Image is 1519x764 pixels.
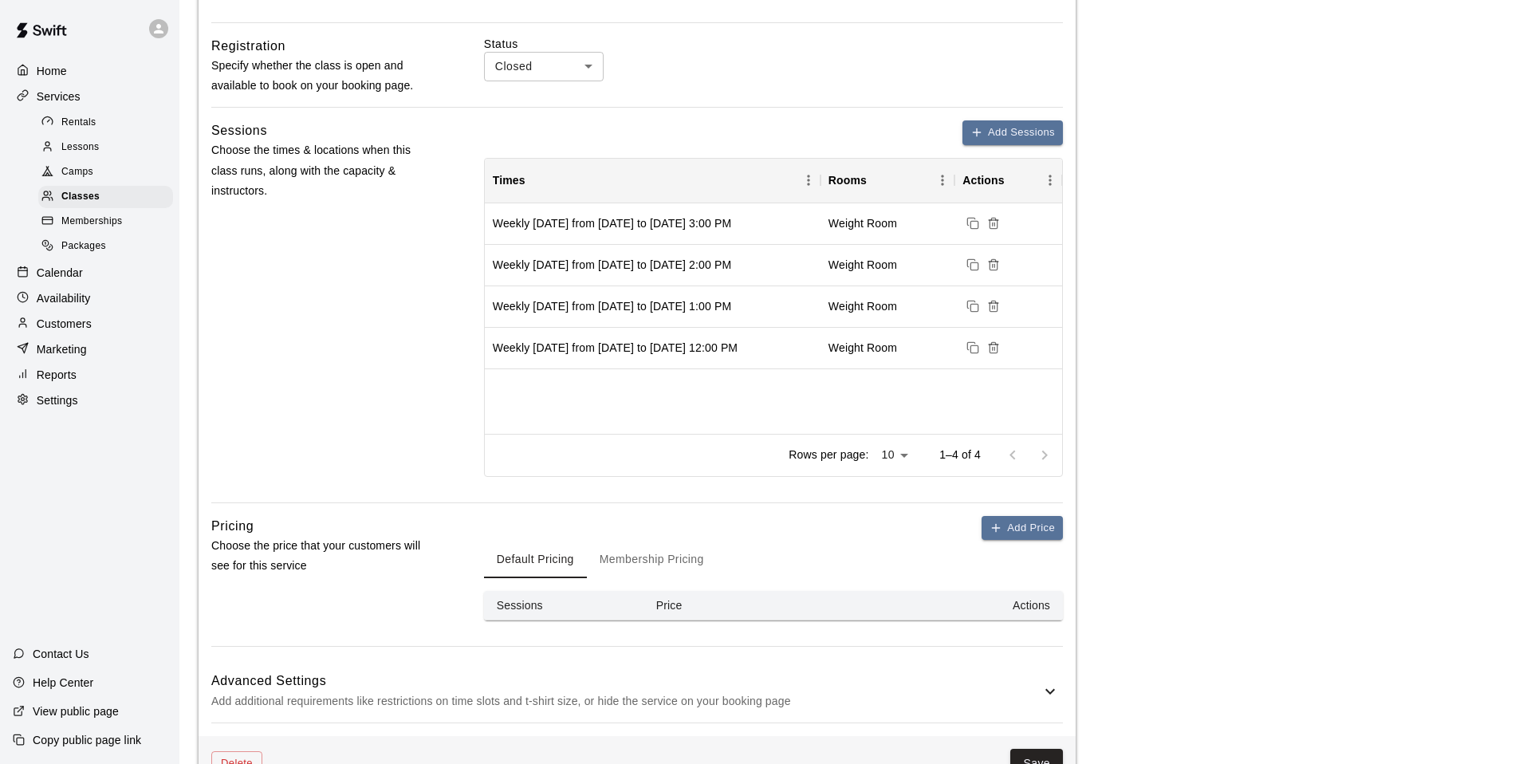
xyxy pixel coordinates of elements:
p: Choose the times & locations when this class runs, along with the capacity & instructors. [211,140,433,201]
p: Settings [37,392,78,408]
button: Default Pricing [484,540,587,578]
div: Packages [38,235,173,258]
a: Availability [13,286,167,310]
div: 10 [875,443,914,467]
span: Camps [61,164,93,180]
p: Choose the price that your customers will see for this service [211,536,433,576]
h6: Pricing [211,516,254,537]
div: Weight Room [828,257,897,273]
span: Lessons [61,140,100,156]
span: Delete sessions [983,299,1004,312]
a: Lessons [38,135,179,159]
button: Add Sessions [962,120,1063,145]
p: Reports [37,367,77,383]
div: Rooms [828,158,867,203]
div: Weight Room [828,215,897,231]
button: Duplicate sessions [962,213,983,234]
a: Calendar [13,261,167,285]
th: Actions [803,591,1063,620]
h6: Registration [211,36,285,57]
th: Sessions [484,591,643,620]
p: Rows per page: [789,447,868,463]
span: Packages [61,238,106,254]
p: Home [37,63,67,79]
p: Specify whether the class is open and available to book on your booking page. [211,56,433,96]
p: Services [37,89,81,104]
button: Sort [525,169,548,191]
h6: Advanced Settings [211,671,1041,691]
div: Classes [38,186,173,208]
div: Rooms [820,158,954,203]
a: Services [13,85,167,108]
div: Weekly on Saturday from 10/18/2025 to 10/25/2025 at 2:00 PM [493,257,731,273]
th: Price [643,591,803,620]
div: Memberships [38,211,173,233]
label: Status [484,36,1063,52]
a: Marketing [13,337,167,361]
p: Marketing [37,341,87,357]
p: Customers [37,316,92,332]
a: Settings [13,388,167,412]
div: Weekly on Saturday from 10/18/2025 to 10/25/2025 at 12:00 PM [493,340,738,356]
a: Memberships [38,210,179,234]
span: Rentals [61,115,96,131]
span: Classes [61,189,100,205]
button: Duplicate sessions [962,337,983,358]
span: Memberships [61,214,122,230]
p: View public page [33,703,119,719]
a: Rentals [38,110,179,135]
div: Times [493,158,525,203]
a: Packages [38,234,179,259]
p: Help Center [33,675,93,691]
div: Weekly on Saturday from 10/18/2025 to 10/25/2025 at 1:00 PM [493,298,731,314]
a: Customers [13,312,167,336]
div: Times [485,158,820,203]
span: Delete sessions [983,258,1004,270]
button: Add Price [982,516,1063,541]
button: Menu [1038,168,1062,192]
div: Advanced SettingsAdd additional requirements like restrictions on time slots and t-shirt size, or... [211,660,1063,723]
div: Camps [38,161,173,183]
a: Reports [13,363,167,387]
div: Actions [954,158,1062,203]
p: Add additional requirements like restrictions on time slots and t-shirt size, or hide the service... [211,691,1041,711]
button: Membership Pricing [587,540,717,578]
a: Camps [38,160,179,185]
div: Weight Room [828,340,897,356]
p: Availability [37,290,91,306]
div: Closed [484,52,604,81]
p: Calendar [37,265,83,281]
p: Contact Us [33,646,89,662]
div: Lessons [38,136,173,159]
button: Menu [797,168,820,192]
span: Delete sessions [983,216,1004,229]
a: Home [13,59,167,83]
p: Copy public page link [33,732,141,748]
div: Actions [962,158,1004,203]
div: Weekly on Saturday from 10/18/2025 to 10/25/2025 at 3:00 PM [493,215,731,231]
button: Sort [867,169,889,191]
div: Weight Room [828,298,897,314]
a: Classes [38,185,179,210]
button: Duplicate sessions [962,254,983,275]
span: Delete sessions [983,341,1004,353]
button: Duplicate sessions [962,296,983,317]
div: Rentals [38,112,173,134]
p: 1–4 of 4 [939,447,981,463]
button: Menu [931,168,954,192]
h6: Sessions [211,120,267,141]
